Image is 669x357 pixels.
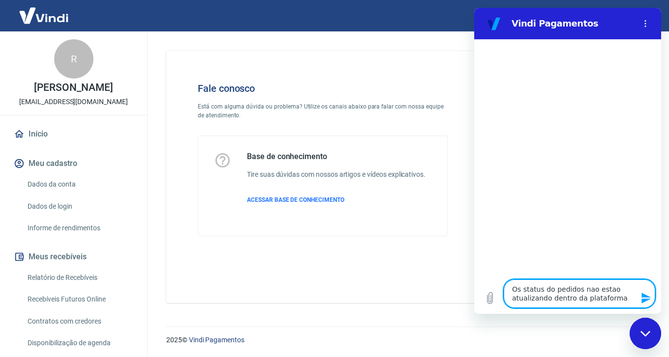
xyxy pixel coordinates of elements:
div: R [54,39,93,79]
p: Está com alguma dúvida ou problema? Utilize os canais abaixo para falar com nossa equipe de atend... [198,102,448,120]
button: Meu cadastro [12,153,135,174]
iframe: Janela de mensagens [474,8,661,314]
h6: Tire suas dúvidas com nossos artigos e vídeos explicativos. [247,169,426,180]
a: Disponibilização de agenda [24,333,135,353]
h4: Fale conosco [198,82,448,94]
img: Fale conosco [472,67,621,198]
img: Vindi [12,0,76,30]
a: Informe de rendimentos [24,218,135,238]
a: Dados de login [24,196,135,217]
a: Vindi Pagamentos [189,336,244,344]
a: ACESSAR BASE DE CONHECIMENTO [247,195,426,204]
a: Início [12,123,135,145]
p: [EMAIL_ADDRESS][DOMAIN_NAME] [19,97,128,107]
button: Meus recebíveis [12,246,135,268]
p: [PERSON_NAME] [34,82,113,93]
a: Dados da conta [24,174,135,194]
button: Sair [622,7,657,25]
span: ACESSAR BASE DE CONHECIMENTO [247,196,344,203]
h5: Base de conhecimento [247,152,426,162]
p: 2025 © [166,335,645,345]
a: Relatório de Recebíveis [24,268,135,288]
iframe: Botão para abrir a janela de mensagens, conversa em andamento [630,318,661,349]
a: Recebíveis Futuros Online [24,289,135,309]
a: Contratos com credores [24,311,135,331]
